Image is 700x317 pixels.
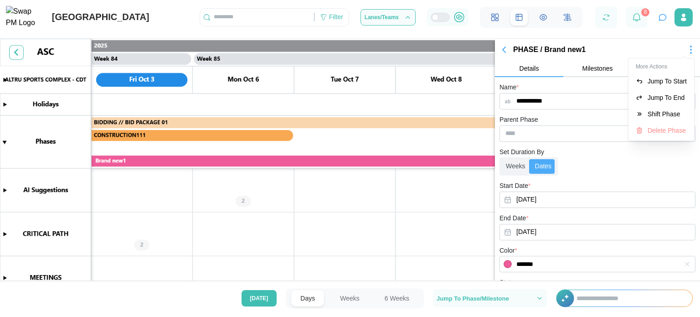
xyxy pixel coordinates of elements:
label: Color [499,246,517,256]
span: Jump To Phase/Milestone [437,296,509,301]
div: More Actions [630,60,692,73]
div: Delete Phase [648,127,687,134]
label: End Date [499,213,529,223]
button: Aug 12, 2025 [499,192,695,208]
button: Days [291,290,324,307]
label: Dates [530,159,556,174]
span: Lanes/Teams [365,15,399,20]
div: + [556,290,693,307]
span: [DATE] [250,291,268,306]
label: Name [499,83,519,93]
div: Jump To End [648,94,687,101]
span: Details [520,65,539,72]
div: 8 [641,8,649,16]
div: PHASE / Brand new1 [513,44,682,56]
div: Jump To Start [648,78,687,85]
span: Milestones [582,65,613,72]
label: Weeks [501,159,530,174]
div: Status [499,278,518,288]
div: Shift Phase [648,110,687,118]
button: Nov 3, 2025 [499,224,695,240]
div: [GEOGRAPHIC_DATA] [52,10,149,24]
button: Refresh Grid [600,11,612,24]
label: Start Date [499,181,530,191]
label: Parent Phase [499,115,538,125]
button: 6 Weeks [376,290,418,307]
button: Weeks [331,290,369,307]
label: Set Duration By [499,147,544,157]
img: Swap PM Logo [6,6,43,29]
button: Open project assistant [656,11,669,24]
div: Filter [329,12,343,22]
